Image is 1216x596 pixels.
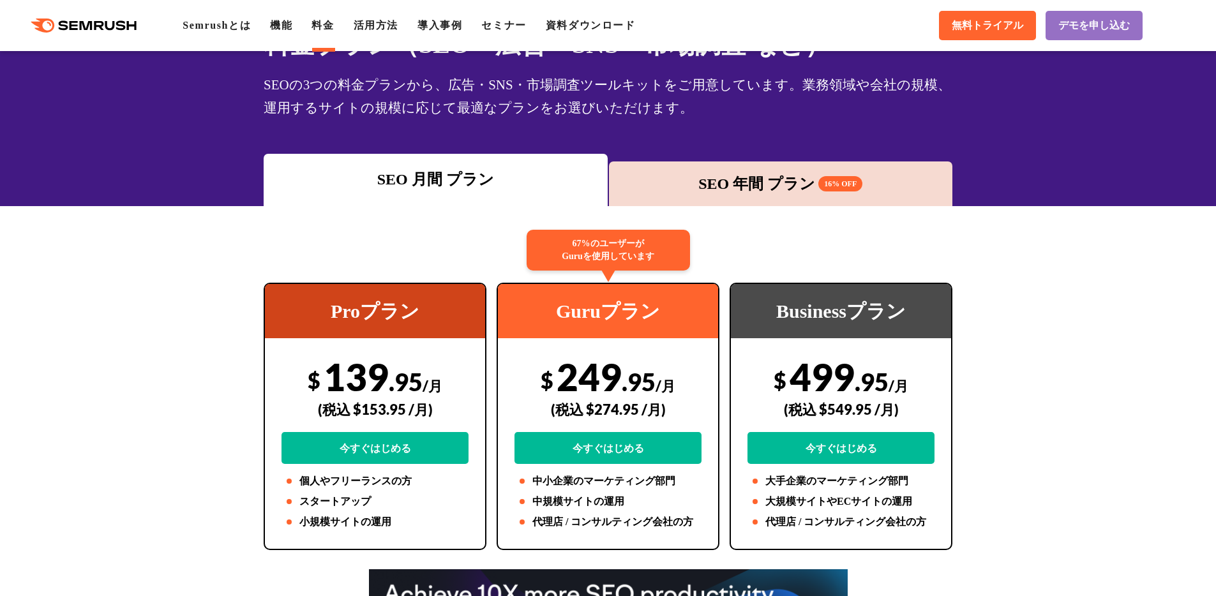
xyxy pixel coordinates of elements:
span: $ [541,367,553,393]
div: SEOの3つの料金プランから、広告・SNS・市場調査ツールキットをご用意しています。業務領域や会社の規模、運用するサイトの規模に応じて最適なプランをお選びいただけます。 [264,73,952,119]
div: 139 [281,354,469,464]
div: (税込 $274.95 /月) [514,387,702,432]
span: /月 [423,377,442,394]
div: Proプラン [265,284,485,338]
span: .95 [855,367,889,396]
span: 無料トライアル [952,19,1023,33]
a: セミナー [481,20,526,31]
li: 代理店 / コンサルティング会社の方 [747,514,935,530]
a: 活用方法 [354,20,398,31]
div: (税込 $153.95 /月) [281,387,469,432]
a: 料金 [312,20,334,31]
span: $ [774,367,786,393]
a: 今すぐはじめる [281,432,469,464]
li: 中小企業のマーケティング部門 [514,473,702,489]
span: $ [308,367,320,393]
li: スタートアップ [281,494,469,509]
a: デモを申し込む [1046,11,1143,40]
a: 資料ダウンロード [546,20,636,31]
li: 中規模サイトの運用 [514,494,702,509]
a: 今すぐはじめる [514,432,702,464]
span: /月 [656,377,675,394]
span: デモを申し込む [1058,19,1130,33]
div: 67%のユーザーが Guruを使用しています [527,230,690,271]
div: SEO 年間 プラン [615,172,947,195]
div: Businessプラン [731,284,951,338]
li: 個人やフリーランスの方 [281,473,469,489]
li: 大手企業のマーケティング部門 [747,473,935,489]
span: .95 [622,367,656,396]
div: (税込 $549.95 /月) [747,387,935,432]
a: 機能 [270,20,292,31]
span: 16% OFF [818,176,862,191]
span: .95 [389,367,423,396]
div: 249 [514,354,702,464]
a: 導入事例 [417,20,462,31]
li: 代理店 / コンサルティング会社の方 [514,514,702,530]
li: 大規模サイトやECサイトの運用 [747,494,935,509]
div: SEO 月間 プラン [270,168,601,191]
span: /月 [889,377,908,394]
a: Semrushとは [183,20,251,31]
a: 今すぐはじめる [747,432,935,464]
li: 小規模サイトの運用 [281,514,469,530]
div: 499 [747,354,935,464]
div: Guruプラン [498,284,718,338]
a: 無料トライアル [939,11,1036,40]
